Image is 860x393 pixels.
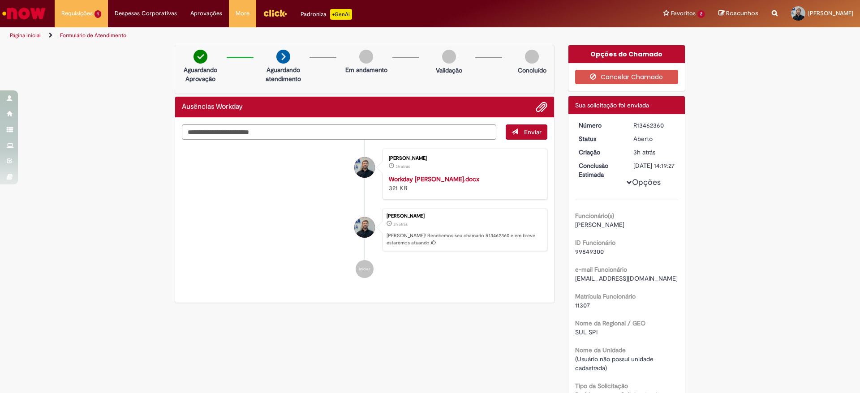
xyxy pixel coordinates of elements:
[396,164,410,169] time: 29/08/2025 13:19:21
[182,209,547,252] li: Israel Martins Trentin
[633,148,675,157] div: 29/08/2025 13:19:24
[575,301,590,309] span: 11307
[389,175,479,183] a: Workday [PERSON_NAME].docx
[354,157,375,178] div: Israel Martins Trentin
[389,156,538,161] div: [PERSON_NAME]
[524,128,542,136] span: Enviar
[95,10,101,18] span: 1
[345,65,387,74] p: Em andamento
[572,121,627,130] dt: Número
[393,222,408,227] time: 29/08/2025 13:19:24
[393,222,408,227] span: 3h atrás
[182,103,243,111] h2: Ausências Workday Histórico de tíquete
[301,9,352,20] div: Padroniza
[182,124,496,140] textarea: Digite sua mensagem aqui...
[671,9,696,18] span: Favoritos
[262,65,305,83] p: Aguardando atendimento
[575,346,626,354] b: Nome da Unidade
[354,217,375,238] div: Israel Martins Trentin
[536,101,547,113] button: Adicionar anexos
[190,9,222,18] span: Aprovações
[387,214,542,219] div: [PERSON_NAME]
[572,134,627,143] dt: Status
[575,212,614,220] b: Funcionário(s)
[572,148,627,157] dt: Criação
[179,65,222,83] p: Aguardando Aprovação
[182,140,547,287] ul: Histórico de tíquete
[7,27,567,44] ul: Trilhas de página
[726,9,758,17] span: Rascunhos
[1,4,47,22] img: ServiceNow
[389,175,538,192] div: 321 KB
[575,265,627,273] b: e-mail Funcionário
[575,292,636,300] b: Matrícula Funcionário
[572,161,627,179] dt: Conclusão Estimada
[575,328,598,336] span: SUL SPI
[633,148,655,156] span: 3h atrás
[396,164,410,169] span: 3h atrás
[276,50,290,64] img: arrow-next.png
[442,50,456,64] img: img-circle-grey.png
[60,32,126,39] a: Formulário de Atendimento
[575,101,649,109] span: Sua solicitação foi enviada
[633,134,675,143] div: Aberto
[575,355,655,372] span: (Usuário não possui unidade cadastrada)
[387,232,542,246] p: [PERSON_NAME]! Recebemos seu chamado R13462360 e em breve estaremos atuando.
[518,66,546,75] p: Concluído
[697,10,705,18] span: 2
[633,121,675,130] div: R13462360
[330,9,352,20] p: +GenAi
[506,124,547,140] button: Enviar
[575,319,645,327] b: Nome da Regional / GEO
[193,50,207,64] img: check-circle-green.png
[568,45,685,63] div: Opções do Chamado
[10,32,41,39] a: Página inicial
[575,248,604,256] span: 99849300
[115,9,177,18] span: Despesas Corporativas
[633,161,675,170] div: [DATE] 14:19:27
[359,50,373,64] img: img-circle-grey.png
[61,9,93,18] span: Requisições
[575,70,679,84] button: Cancelar Chamado
[236,9,249,18] span: More
[436,66,462,75] p: Validação
[525,50,539,64] img: img-circle-grey.png
[575,221,624,229] span: [PERSON_NAME]
[575,239,615,247] b: ID Funcionário
[718,9,758,18] a: Rascunhos
[808,9,853,17] span: [PERSON_NAME]
[263,6,287,20] img: click_logo_yellow_360x200.png
[575,274,678,282] span: [EMAIL_ADDRESS][DOMAIN_NAME]
[575,382,628,390] b: Tipo da Solicitação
